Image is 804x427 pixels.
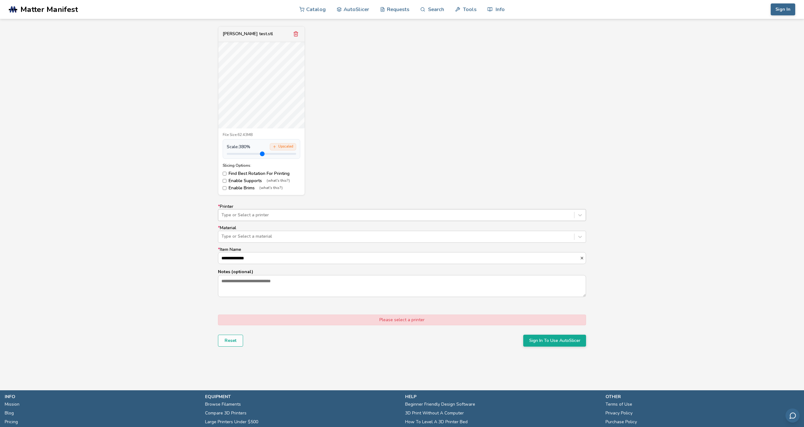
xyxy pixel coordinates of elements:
[259,186,283,190] span: (what's this?)
[205,393,399,400] p: equipment
[606,418,637,426] a: Purchase Policy
[5,393,199,400] p: info
[205,409,247,418] a: Compare 3D Printers
[223,186,300,191] label: Enable Brims
[218,315,586,325] div: Please select a printer
[205,418,258,426] a: Large Printers Under $500
[221,234,223,239] input: *MaterialType or Select a material
[218,335,243,347] button: Reset
[218,275,586,297] textarea: Notes (optional)
[785,408,800,423] button: Send feedback via email
[223,179,226,183] input: Enable Supports(what's this?)
[270,143,296,150] div: Upscaled
[218,247,586,264] label: Item Name
[223,133,300,137] div: File Size: 62.43MB
[221,213,223,218] input: *PrinterType or Select a printer
[205,400,241,409] a: Browse Filaments
[771,3,795,15] button: Sign In
[218,225,586,242] label: Material
[223,163,300,168] div: Slicing Options:
[218,204,586,221] label: Printer
[223,171,300,176] label: Find Best Rotation For Printing
[405,400,475,409] a: Beginner Friendly Design Software
[223,178,300,183] label: Enable Supports
[223,186,226,190] input: Enable Brims(what's this?)
[606,393,800,400] p: other
[218,252,580,264] input: *Item Name
[223,31,273,36] div: [PERSON_NAME] test.stl
[405,418,468,426] a: How To Level A 3D Printer Bed
[291,30,300,38] button: Remove model
[5,418,18,426] a: Pricing
[606,400,632,409] a: Terms of Use
[267,179,290,183] span: (what's this?)
[223,172,226,176] input: Find Best Rotation For Printing
[606,409,633,418] a: Privacy Policy
[523,335,586,347] button: Sign In To Use AutoSlicer
[580,256,586,260] button: *Item Name
[227,144,250,149] span: Scale: 380 %
[5,400,19,409] a: Mission
[405,393,599,400] p: help
[218,268,586,275] p: Notes (optional)
[5,409,14,418] a: Blog
[20,5,78,14] span: Matter Manifest
[405,409,464,418] a: 3D Print Without A Computer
